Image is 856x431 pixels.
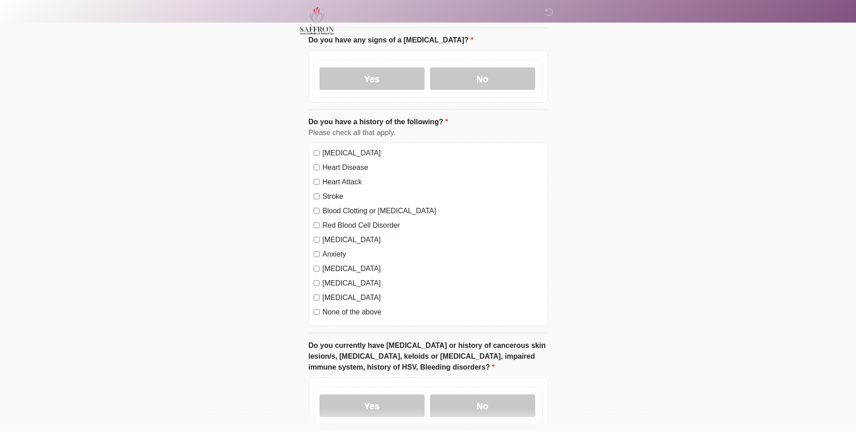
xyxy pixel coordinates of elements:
input: [MEDICAL_DATA] [314,266,319,272]
label: Red Blood Cell Disorder [323,220,543,231]
label: [MEDICAL_DATA] [323,292,543,303]
input: Heart Disease [314,164,319,170]
label: [MEDICAL_DATA] [323,148,543,159]
img: Saffron Laser Aesthetics and Medical Spa Logo [300,7,335,35]
label: [MEDICAL_DATA] [323,278,543,289]
input: None of the above [314,309,319,315]
label: None of the above [323,307,543,318]
input: [MEDICAL_DATA] [314,280,319,286]
input: [MEDICAL_DATA] [314,237,319,243]
label: No [430,67,535,90]
input: Heart Attack [314,179,319,185]
label: Yes [319,394,425,417]
label: Yes [319,67,425,90]
input: Red Blood Cell Disorder [314,222,319,228]
input: Anxiety [314,251,319,257]
label: Heart Attack [323,177,543,187]
label: Do you currently have [MEDICAL_DATA] or history of cancerous skin lesion/s, [MEDICAL_DATA], keloi... [309,340,548,373]
label: Blood Clotting or [MEDICAL_DATA] [323,206,543,216]
input: [MEDICAL_DATA] [314,150,319,156]
input: Stroke [314,193,319,199]
label: Heart Disease [323,162,543,173]
input: Blood Clotting or [MEDICAL_DATA] [314,208,319,214]
input: [MEDICAL_DATA] [314,295,319,300]
label: Do you have a history of the following? [309,117,448,127]
label: Anxiety [323,249,543,260]
label: [MEDICAL_DATA] [323,234,543,245]
label: [MEDICAL_DATA] [323,263,543,274]
label: No [430,394,535,417]
div: Please check all that apply. [309,127,548,138]
label: Stroke [323,191,543,202]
